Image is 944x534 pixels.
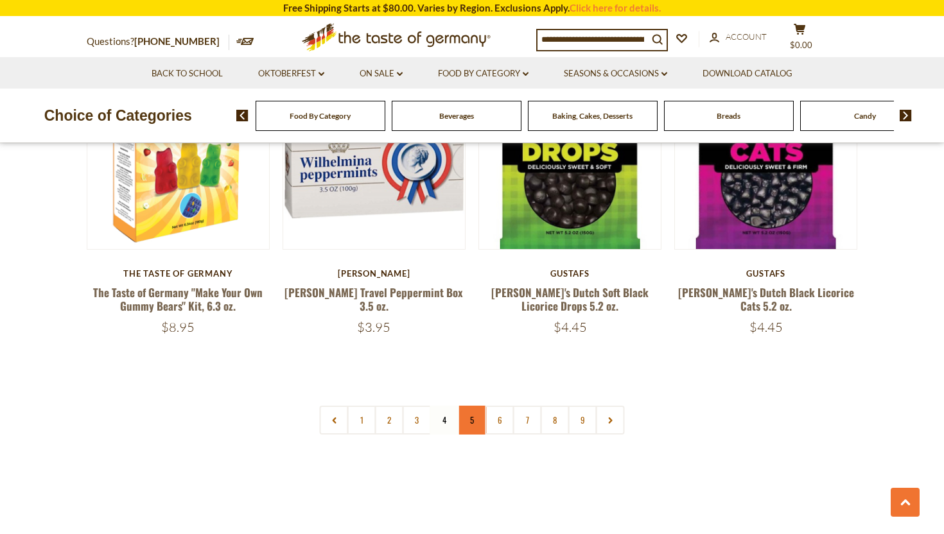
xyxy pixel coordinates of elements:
[478,268,661,279] div: Gustafs
[360,67,403,81] a: On Sale
[87,268,270,279] div: The Taste of Germany
[564,67,667,81] a: Seasons & Occasions
[485,406,514,435] a: 6
[554,319,587,335] span: $4.45
[749,319,783,335] span: $4.45
[403,406,432,435] a: 3
[438,67,529,81] a: Food By Category
[710,30,767,44] a: Account
[439,111,474,121] a: Beverages
[236,110,249,121] img: previous arrow
[541,406,570,435] a: 8
[93,284,263,314] a: The Taste of Germany "Make Your Own Gummy Bears" Kit, 6.3 oz.
[790,40,812,50] span: $0.00
[568,406,597,435] a: 9
[675,68,857,250] img: Gustaf
[513,406,542,435] a: 7
[284,284,463,314] a: [PERSON_NAME] Travel Peppermint Box 3.5 oz.
[552,111,633,121] a: Baking, Cakes, Desserts
[780,23,819,55] button: $0.00
[570,2,661,13] a: Click here for details.
[283,68,465,250] img: Wilhelmina Travel Peppermint Box 3.5 oz.
[674,268,857,279] div: Gustafs
[703,67,792,81] a: Download Catalog
[479,68,661,250] img: Gustaf
[900,110,912,121] img: next arrow
[152,67,223,81] a: Back to School
[717,111,740,121] a: Breads
[161,319,195,335] span: $8.95
[375,406,404,435] a: 2
[134,35,220,47] a: [PHONE_NUMBER]
[458,406,487,435] a: 5
[357,319,390,335] span: $3.95
[290,111,351,121] a: Food By Category
[283,268,466,279] div: [PERSON_NAME]
[87,68,269,250] img: The Taste of Germany "Make Your Own Gummy Bears" Kit, 6.3 oz.
[347,406,376,435] a: 1
[87,33,229,50] p: Questions?
[854,111,876,121] a: Candy
[726,31,767,42] span: Account
[491,284,649,314] a: [PERSON_NAME]'s Dutch Soft Black Licorice Drops 5.2 oz.
[258,67,324,81] a: Oktoberfest
[678,284,854,314] a: [PERSON_NAME]'s Dutch Black Licorice Cats 5.2 oz.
